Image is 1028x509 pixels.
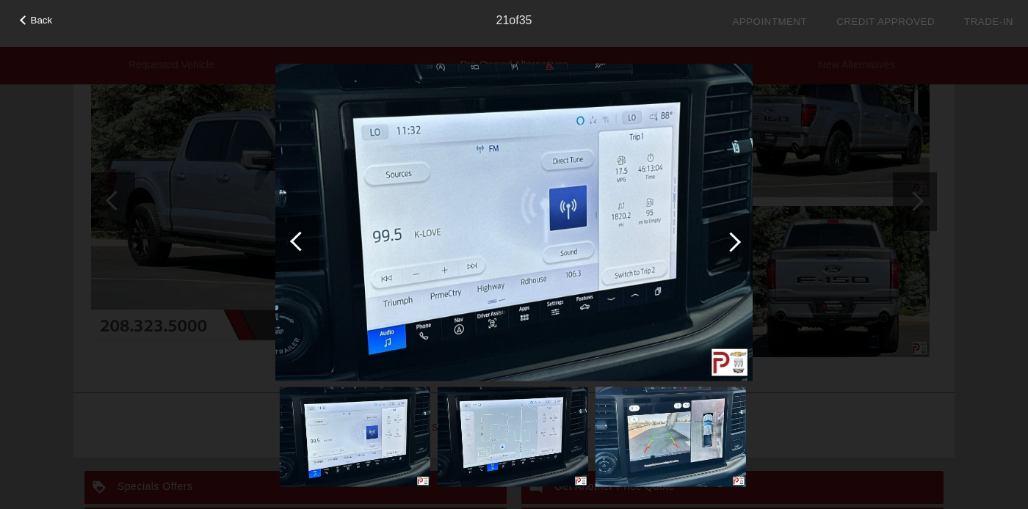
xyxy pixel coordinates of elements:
img: 85c46d3b667b0c7f6a690076bda5c8cfx.jpg [275,63,753,381]
span: Back [31,15,53,26]
a: Trade-In [964,16,1013,27]
a: Appointment [732,16,807,27]
span: 21 [496,14,510,26]
a: Credit Approved [836,16,935,27]
img: 85c46d3b667b0c7f6a690076bda5c8cfx.jpg [280,387,430,487]
img: 6a6a3353a0ffe40f68daf4f76bfb2084x.jpg [596,387,746,487]
span: 35 [519,14,532,26]
img: ba1208c21d6e8ce38ccca013167cdaf9x.jpg [438,387,588,487]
